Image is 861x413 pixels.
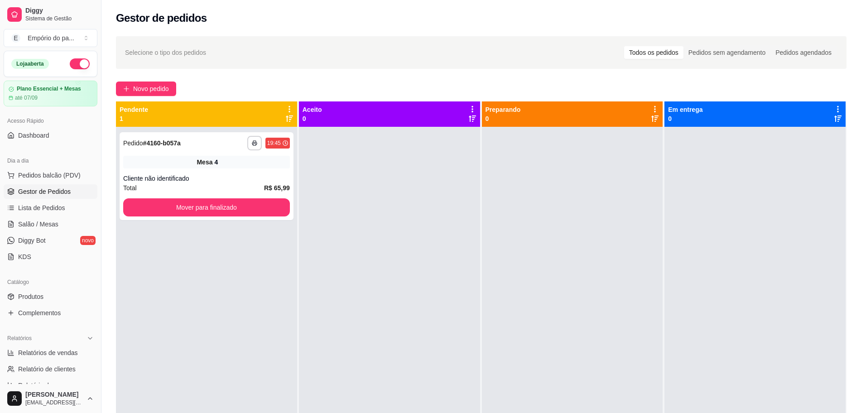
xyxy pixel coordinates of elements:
[18,308,61,317] span: Complementos
[214,158,218,167] div: 4
[17,86,81,92] article: Plano Essencial + Mesas
[116,11,207,25] h2: Gestor de pedidos
[4,81,97,106] a: Plano Essencial + Mesasaté 07/09
[11,59,49,69] div: Loja aberta
[668,105,702,114] p: Em entrega
[18,292,43,301] span: Produtos
[624,46,683,59] div: Todos os pedidos
[4,233,97,248] a: Diggy Botnovo
[18,236,46,245] span: Diggy Bot
[25,15,94,22] span: Sistema de Gestão
[486,105,521,114] p: Preparando
[4,168,97,182] button: Pedidos balcão (PDV)
[4,29,97,47] button: Select a team
[4,217,97,231] a: Salão / Mesas
[4,4,97,25] a: DiggySistema de Gestão
[264,184,290,192] strong: R$ 65,99
[120,105,148,114] p: Pendente
[486,114,521,123] p: 0
[133,84,169,94] span: Novo pedido
[25,391,83,399] span: [PERSON_NAME]
[770,46,837,59] div: Pedidos agendados
[25,399,83,406] span: [EMAIL_ADDRESS][DOMAIN_NAME]
[4,154,97,168] div: Dia a dia
[18,203,65,212] span: Lista de Pedidos
[683,46,770,59] div: Pedidos sem agendamento
[18,171,81,180] span: Pedidos balcão (PDV)
[4,306,97,320] a: Complementos
[668,114,702,123] p: 0
[303,105,322,114] p: Aceito
[125,48,206,58] span: Selecione o tipo dos pedidos
[4,275,97,289] div: Catálogo
[123,139,143,147] span: Pedido
[70,58,90,69] button: Alterar Status
[123,183,137,193] span: Total
[18,365,76,374] span: Relatório de clientes
[197,158,212,167] span: Mesa
[123,86,130,92] span: plus
[4,346,97,360] a: Relatórios de vendas
[4,201,97,215] a: Lista de Pedidos
[18,252,31,261] span: KDS
[143,139,181,147] strong: # 4160-b057a
[4,114,97,128] div: Acesso Rápido
[11,34,20,43] span: E
[4,362,97,376] a: Relatório de clientes
[120,114,148,123] p: 1
[18,220,58,229] span: Salão / Mesas
[15,94,38,101] article: até 07/09
[4,378,97,393] a: Relatório de mesas
[4,184,97,199] a: Gestor de Pedidos
[123,174,290,183] div: Cliente não identificado
[18,381,73,390] span: Relatório de mesas
[18,348,78,357] span: Relatórios de vendas
[28,34,74,43] div: Empório do pa ...
[303,114,322,123] p: 0
[25,7,94,15] span: Diggy
[4,289,97,304] a: Produtos
[116,82,176,96] button: Novo pedido
[4,128,97,143] a: Dashboard
[4,388,97,409] button: [PERSON_NAME][EMAIL_ADDRESS][DOMAIN_NAME]
[267,139,281,147] div: 19:45
[7,335,32,342] span: Relatórios
[18,187,71,196] span: Gestor de Pedidos
[123,198,290,216] button: Mover para finalizado
[4,250,97,264] a: KDS
[18,131,49,140] span: Dashboard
